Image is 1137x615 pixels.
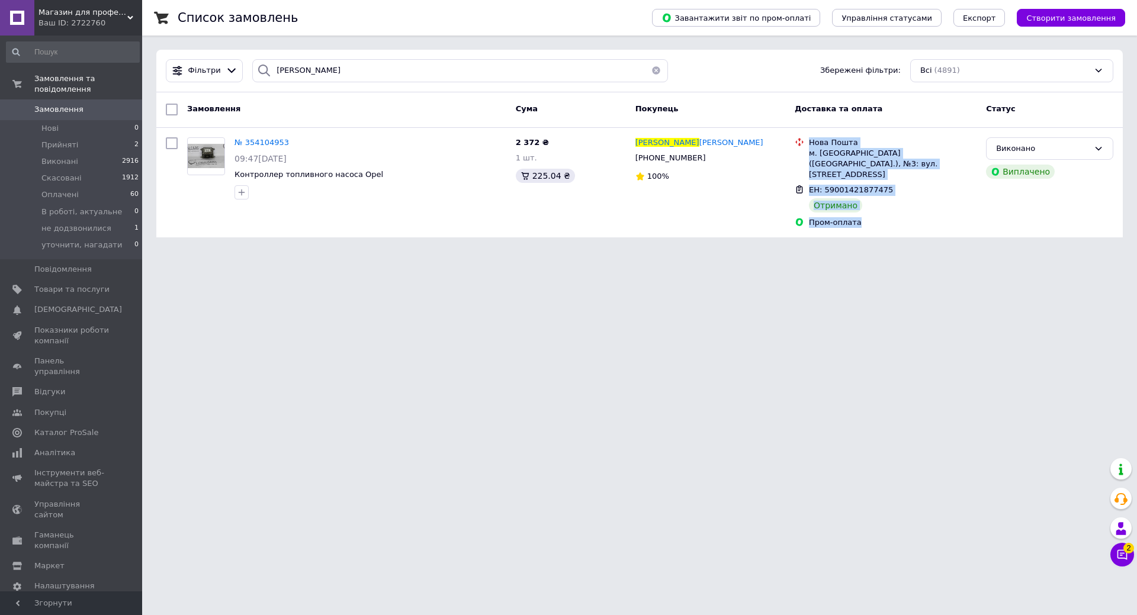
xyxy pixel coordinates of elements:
[986,165,1055,179] div: Виплачено
[41,223,111,234] span: не додзвонилися
[34,468,110,489] span: Інструменти веб-майстра та SEO
[516,153,537,162] span: 1 шт.
[832,9,942,27] button: Управління статусами
[34,407,66,418] span: Покупці
[795,104,882,113] span: Доставка та оплата
[1110,543,1134,566] button: Чат з покупцем2
[34,427,98,438] span: Каталог ProSale
[187,104,240,113] span: Замовлення
[134,223,139,234] span: 1
[661,12,811,23] span: Завантажити звіт по пром-оплаті
[235,154,287,163] span: 09:47[DATE]
[986,104,1016,113] span: Статус
[34,104,83,115] span: Замовлення
[652,9,820,27] button: Завантажити звіт по пром-оплаті
[34,499,110,520] span: Управління сайтом
[38,18,142,28] div: Ваш ID: 2722760
[841,14,932,22] span: Управління статусами
[41,189,79,200] span: Оплачені
[130,189,139,200] span: 60
[644,59,668,82] button: Очистить
[516,138,549,147] span: 2 372 ₴
[134,140,139,150] span: 2
[34,73,142,95] span: Замовлення та повідомлення
[34,325,110,346] span: Показники роботи компанії
[934,66,960,75] span: (4891)
[34,304,122,315] span: [DEMOGRAPHIC_DATA]
[122,173,139,183] span: 1912
[809,137,977,148] div: Нова Пошта
[188,144,224,168] img: Фото товару
[516,104,538,113] span: Cума
[235,170,383,179] a: Контроллер топливного насоса Opel
[34,356,110,377] span: Панель управління
[34,561,65,571] span: Маркет
[820,65,901,76] span: Збережені фільтри:
[41,140,78,150] span: Прийняті
[252,59,668,82] input: Пошук за номером замовлення, ПІБ покупця, номером телефону, Email, номером накладної
[647,172,669,181] span: 100%
[41,207,122,217] span: В роботі, актуальне
[34,264,92,275] span: Повідомлення
[809,185,893,194] span: ЕН: 59001421877475
[188,65,221,76] span: Фільтри
[41,123,59,134] span: Нові
[41,156,78,167] span: Виконані
[41,173,82,183] span: Скасовані
[41,240,122,250] span: уточнити, нагадати
[134,123,139,134] span: 0
[635,153,706,162] span: [PHONE_NUMBER]
[178,11,298,25] h1: Список замовлень
[1005,13,1125,22] a: Створити замовлення
[635,137,763,149] a: [PERSON_NAME][PERSON_NAME]
[34,447,75,458] span: Аналітика
[920,65,932,76] span: Всі
[809,217,977,228] div: Пром-оплата
[134,207,139,217] span: 0
[516,169,575,183] div: 225.04 ₴
[34,387,65,397] span: Відгуки
[996,143,1089,155] div: Виконано
[235,138,289,147] a: № 354104953
[1026,14,1116,22] span: Створити замовлення
[34,284,110,295] span: Товари та послуги
[34,581,95,591] span: Налаштування
[809,148,977,181] div: м. [GEOGRAPHIC_DATA] ([GEOGRAPHIC_DATA].), №3: вул. [STREET_ADDRESS]
[1123,543,1134,553] span: 2
[34,530,110,551] span: Гаманець компанії
[122,156,139,167] span: 2916
[134,240,139,250] span: 0
[635,138,699,147] span: [PERSON_NAME]
[6,41,140,63] input: Пошук
[963,14,996,22] span: Експорт
[953,9,1006,27] button: Експорт
[1017,9,1125,27] button: Створити замовлення
[635,104,679,113] span: Покупець
[809,198,862,212] div: Отримано
[38,7,127,18] span: Магазин для професіоналів
[187,137,225,175] a: Фото товару
[699,138,763,147] span: [PERSON_NAME]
